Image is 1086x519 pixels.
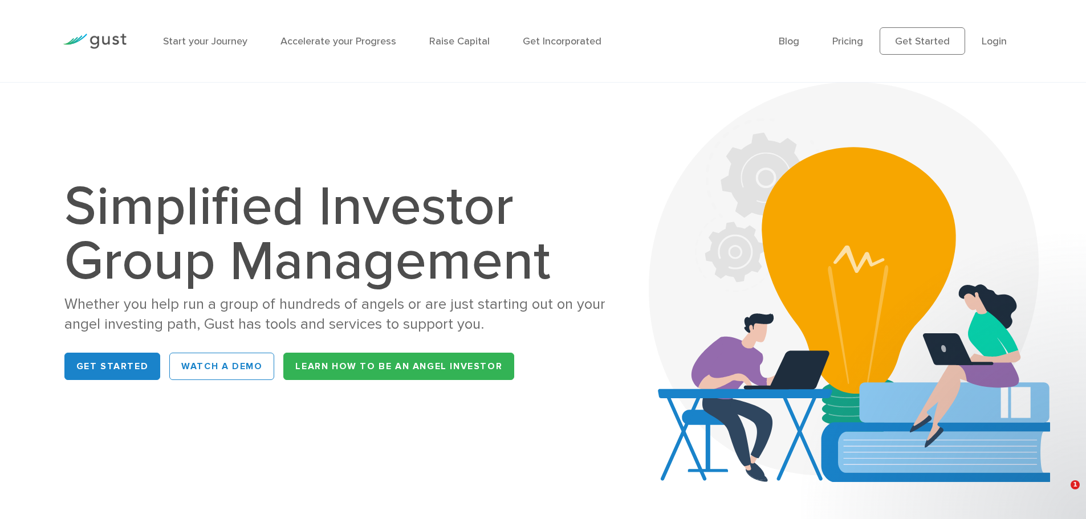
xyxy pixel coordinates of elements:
[880,27,965,55] a: Get Started
[982,35,1007,47] a: Login
[779,35,799,47] a: Blog
[64,179,616,289] h1: Simplified Investor Group Management
[163,35,247,47] a: Start your Journey
[1047,480,1075,508] iframe: Intercom live chat
[63,34,127,49] img: Gust Logo
[429,35,490,47] a: Raise Capital
[64,353,161,380] a: Get Started
[832,35,863,47] a: Pricing
[523,35,601,47] a: Get Incorporated
[283,353,514,380] a: Learn How to be an Angel Investor
[280,35,396,47] a: Accelerate your Progress
[1071,480,1080,489] span: 1
[649,82,1050,482] img: Aca 2023 Hero Bg
[64,295,616,334] div: Whether you help run a group of hundreds of angels or are just starting out on your angel investi...
[169,353,274,380] a: WATCH A DEMO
